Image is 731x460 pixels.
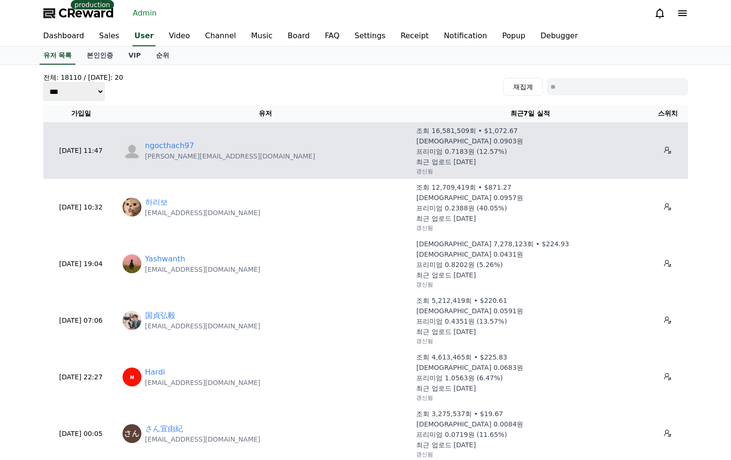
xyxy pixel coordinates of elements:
[123,198,141,217] img: https://lh3.googleusercontent.com/a/ACg8ocLOmR619qD5XjEFh2fKLs4Q84ZWuCVfCizvQOTI-vw1qp5kxHyZ=s96-c
[140,313,163,321] span: Settings
[47,259,115,269] p: [DATE] 19:04
[317,26,347,46] a: FAQ
[145,321,261,331] p: [EMAIL_ADDRESS][DOMAIN_NAME]
[145,378,261,387] p: [EMAIL_ADDRESS][DOMAIN_NAME]
[244,26,280,46] a: Music
[36,26,92,46] a: Dashboard
[416,363,523,372] p: [DEMOGRAPHIC_DATA] 0.0683원
[47,316,115,326] p: [DATE] 07:06
[494,26,533,46] a: Popup
[47,429,115,439] p: [DATE] 00:05
[280,26,317,46] a: Board
[648,105,688,122] th: 스위치
[416,317,507,326] p: 프리미엄 0.4351원 (13.57%)
[43,105,119,122] th: 가입일
[197,26,244,46] a: Channel
[416,214,476,223] p: 최근 업로드 [DATE]
[91,26,127,46] a: Sales
[123,141,141,160] img: profile_blank.webp
[416,239,569,249] p: [DEMOGRAPHIC_DATA] 7,278,123회 • $224.93
[24,313,41,321] span: Home
[347,26,393,46] a: Settings
[503,78,543,96] button: 재집계
[416,281,433,288] p: 갱신됨
[145,423,183,435] a: さん宜由紀
[416,296,507,305] p: 조회 5,212,419회 • $220.61
[416,260,502,269] p: 프리미엄 0.8202원 (5.26%)
[161,26,197,46] a: Video
[47,146,115,156] p: [DATE] 11:47
[416,136,523,146] p: [DEMOGRAPHIC_DATA] 0.0903원
[3,299,62,323] a: Home
[121,47,148,65] a: VIP
[416,126,517,135] p: 조회 16,581,509회 • $1,072.67
[145,310,175,321] a: 国貞弘毅
[416,203,507,213] p: 프리미엄 0.2388원 (40.05%)
[436,26,495,46] a: Notification
[148,47,177,65] a: 순위
[416,337,433,345] p: 갱신됨
[416,451,433,458] p: 갱신됨
[416,394,433,401] p: 갱신됨
[416,373,502,383] p: 프리미엄 1.0563원 (6.47%)
[416,183,511,192] p: 조회 12,709,419회 • $871.27
[416,193,523,202] p: [DEMOGRAPHIC_DATA] 0.0957원
[123,311,141,330] img: https://lh3.googleusercontent.com/a/ACg8ocIeB3fKyY6fN0GaUax-T_VWnRXXm1oBEaEwHbwvSvAQlCHff8Lg=s96-c
[123,424,141,443] img: https://lh3.googleusercontent.com/a/ACg8ocJyqIvzcjOKCc7CLR06tbfW3SYXcHq8ceDLY-NhrBxcOt2D2w=s96-c
[416,167,433,175] p: 갱신됨
[122,299,181,323] a: Settings
[43,6,114,21] a: CReward
[393,26,436,46] a: Receipt
[132,26,156,46] a: User
[416,306,523,316] p: [DEMOGRAPHIC_DATA] 0.0591원
[145,435,261,444] p: [EMAIL_ADDRESS][DOMAIN_NAME]
[416,430,507,439] p: 프리미엄 0.0719원 (11.65%)
[416,157,476,167] p: 최근 업로드 [DATE]
[416,419,523,429] p: [DEMOGRAPHIC_DATA] 0.0084원
[78,314,106,321] span: Messages
[145,197,168,208] a: 하리보
[47,372,115,382] p: [DATE] 22:27
[412,105,648,122] th: 최근7일 실적
[416,327,476,336] p: 최근 업로드 [DATE]
[416,250,523,259] p: [DEMOGRAPHIC_DATA] 0.0431원
[145,140,194,151] a: ngocthach97
[416,409,503,418] p: 조회 3,275,537회 • $19.67
[533,26,585,46] a: Debugger
[416,352,507,362] p: 조회 4,613,465회 • $225.83
[416,224,433,232] p: 갱신됨
[119,105,413,122] th: 유저
[129,6,161,21] a: Admin
[62,299,122,323] a: Messages
[43,73,123,82] h4: 전체: 18110 / [DATE]: 20
[123,254,141,273] img: https://lh3.googleusercontent.com/a/ACg8ocLSimGQaXkTpc10kwoVl__E5nGEOS5fO_vrZ3a-lpemSHgAYus=s96-c
[40,47,76,65] a: 유저 목록
[416,384,476,393] p: 최근 업로드 [DATE]
[145,253,185,265] a: Yashwanth
[58,6,114,21] span: CReward
[145,265,261,274] p: [EMAIL_ADDRESS][DOMAIN_NAME]
[145,208,261,217] p: [EMAIL_ADDRESS][DOMAIN_NAME]
[416,270,476,280] p: 최근 업로드 [DATE]
[145,367,165,378] a: Hardi
[416,147,507,156] p: 프리미엄 0.7183원 (12.57%)
[47,202,115,212] p: [DATE] 10:32
[79,47,121,65] a: 본인인증
[416,440,476,450] p: 최근 업로드 [DATE]
[123,368,141,386] img: https://lh3.googleusercontent.com/a/ACg8ocK6o0fCofFZMXaD0tWOdyBbmJ3D8oleYyj4Nkd9g64qlagD_Ss=s96-c
[145,151,315,161] p: [PERSON_NAME][EMAIL_ADDRESS][DOMAIN_NAME]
